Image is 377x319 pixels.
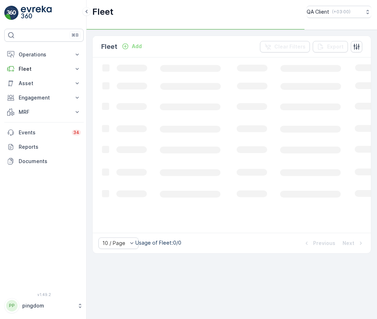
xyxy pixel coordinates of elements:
[19,143,81,151] p: Reports
[343,240,354,247] p: Next
[19,108,69,116] p: MRF
[4,105,84,119] button: MRF
[6,300,18,311] div: PP
[260,41,310,52] button: Clear Filters
[332,9,350,15] p: ( +03:00 )
[4,91,84,105] button: Engagement
[313,240,335,247] p: Previous
[4,140,84,154] a: Reports
[19,80,69,87] p: Asset
[327,43,344,50] p: Export
[19,129,68,136] p: Events
[4,47,84,62] button: Operations
[4,154,84,168] a: Documents
[92,6,113,18] p: Fleet
[4,292,84,297] span: v 1.49.2
[4,298,84,313] button: PPpingdom
[73,130,79,135] p: 34
[302,239,336,248] button: Previous
[101,42,117,52] p: Fleet
[4,6,19,20] img: logo
[132,43,142,50] p: Add
[342,239,365,248] button: Next
[71,32,79,38] p: ⌘B
[4,125,84,140] a: Events34
[274,43,306,50] p: Clear Filters
[307,8,329,15] p: QA Client
[135,239,181,246] p: Usage of Fleet : 0/0
[307,6,371,18] button: QA Client(+03:00)
[19,65,69,73] p: Fleet
[21,6,52,20] img: logo_light-DOdMpM7g.png
[22,302,74,309] p: pingdom
[19,94,69,101] p: Engagement
[4,76,84,91] button: Asset
[119,42,145,51] button: Add
[19,51,69,58] p: Operations
[313,41,348,52] button: Export
[19,158,81,165] p: Documents
[4,62,84,76] button: Fleet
